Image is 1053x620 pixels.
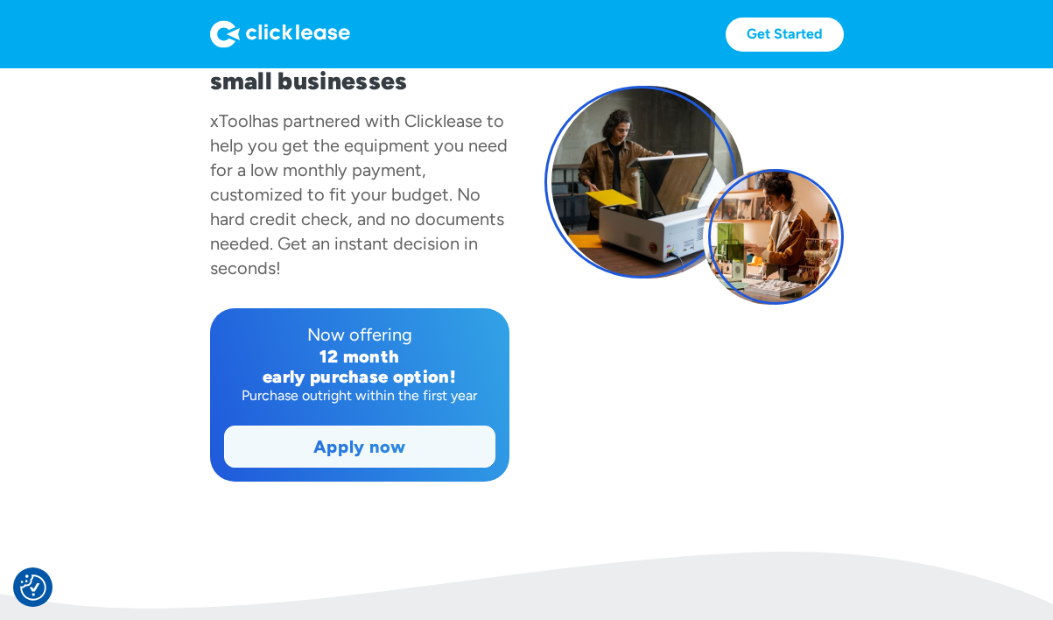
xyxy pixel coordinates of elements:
[20,574,46,601] img: Revisit consent button
[210,20,350,48] img: Logo
[225,426,495,467] a: Apply now
[224,322,495,347] div: Now offering
[726,18,844,52] a: Get Started
[224,347,495,367] div: 12 month
[20,574,46,601] button: Consent Preferences
[224,387,495,405] div: Purchase outright within the first year
[210,110,252,131] div: xTool
[210,39,509,95] h1: Equipment leasing for small businesses
[224,367,495,387] div: early purchase option!
[210,110,508,278] div: has partnered with Clicklease to help you get the equipment you need for a low monthly payment, c...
